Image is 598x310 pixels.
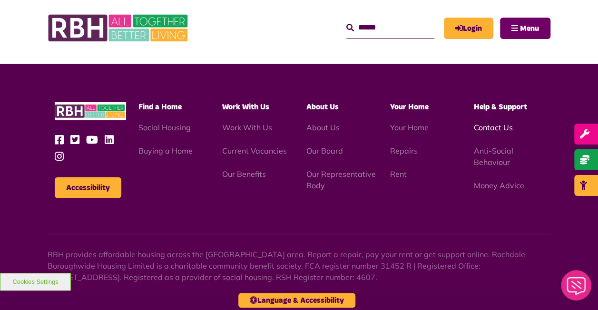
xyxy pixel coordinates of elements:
a: Our Representative Body [306,169,375,190]
a: Social Housing - open in a new tab [138,123,191,132]
a: Money Advice [474,181,524,190]
span: Your Home [390,103,429,111]
span: Menu [520,25,539,32]
span: About Us [306,103,338,111]
input: Search [346,18,434,38]
a: Rent [390,169,407,179]
iframe: Netcall Web Assistant for live chat [555,267,598,310]
button: Language & Accessibility [238,293,355,308]
img: RBH [55,102,126,121]
span: Help & Support [474,103,527,111]
p: RBH provides affordable housing across the [GEOGRAPHIC_DATA] area. Report a repair, pay your rent... [48,249,550,283]
a: Anti-Social Behaviour [474,146,513,167]
a: Your Home [390,123,429,132]
a: About Us [306,123,339,132]
a: Our Benefits [222,169,266,179]
a: Our Board [306,146,343,155]
a: Contact Us [474,123,513,132]
a: Buying a Home [138,146,193,155]
a: Repairs [390,146,418,155]
a: MyRBH [444,18,493,39]
a: Work With Us [222,123,272,132]
a: Current Vacancies [222,146,287,155]
button: Accessibility [55,177,121,198]
span: Find a Home [138,103,182,111]
span: Work With Us [222,103,269,111]
img: RBH [48,10,190,47]
button: Navigation [500,18,550,39]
